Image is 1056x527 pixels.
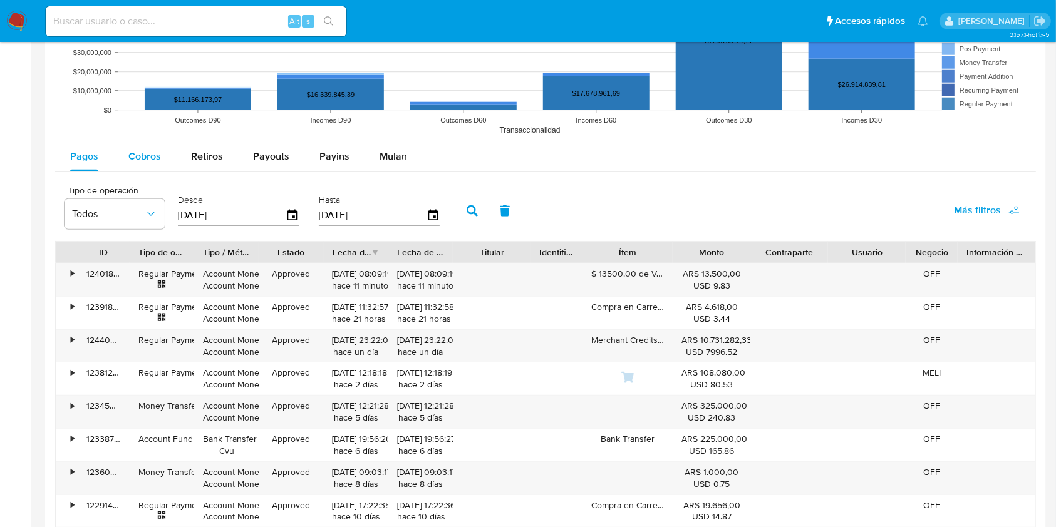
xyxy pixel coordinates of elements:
a: Notificaciones [918,16,928,26]
input: Buscar usuario o caso... [46,13,346,29]
span: Accesos rápidos [835,14,905,28]
button: search-icon [316,13,341,30]
span: 3.157.1-hotfix-5 [1010,29,1050,39]
span: s [306,15,310,27]
a: Salir [1033,14,1047,28]
p: agustina.viggiano@mercadolibre.com [958,15,1029,27]
span: Alt [289,15,299,27]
